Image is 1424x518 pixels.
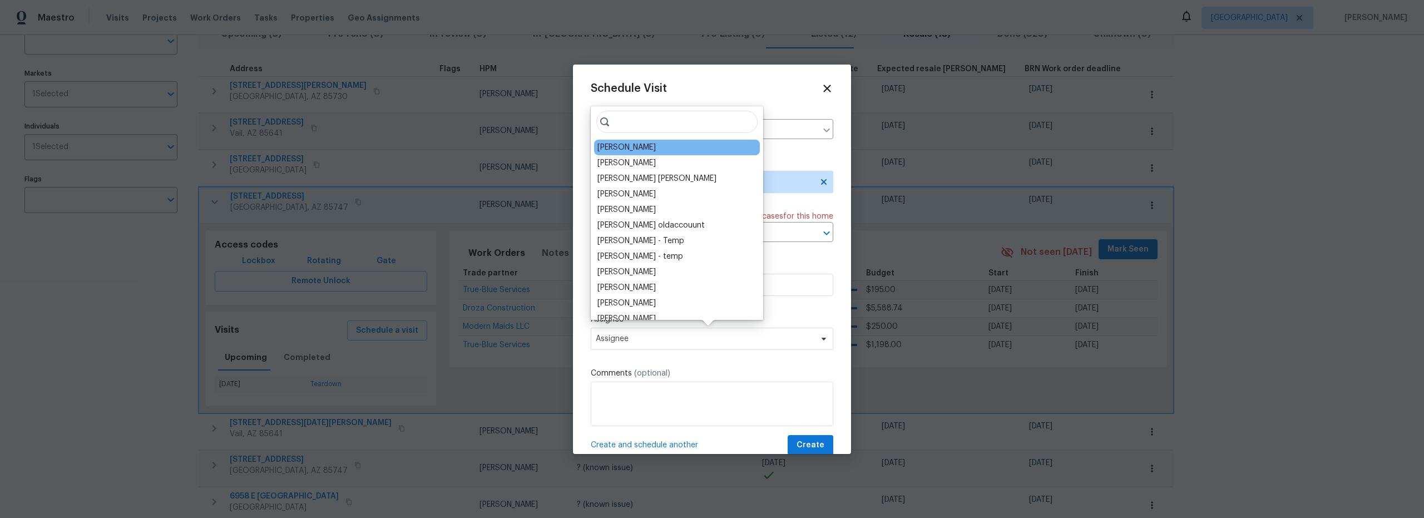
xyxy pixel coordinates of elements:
div: [PERSON_NAME] [597,142,656,153]
div: [PERSON_NAME] - temp [597,251,683,262]
button: Create [788,435,833,456]
label: Comments [591,368,833,379]
span: Create [797,438,824,452]
div: [PERSON_NAME] [PERSON_NAME] [597,173,716,184]
span: Assignee [596,334,814,343]
div: [PERSON_NAME] [597,282,656,293]
div: [PERSON_NAME] [597,298,656,309]
div: [PERSON_NAME] [597,189,656,200]
div: [PERSON_NAME] [597,157,656,169]
span: (optional) [634,369,670,377]
span: There are case s for this home [717,211,833,222]
div: [PERSON_NAME] oldaccouunt [597,220,705,231]
div: [PERSON_NAME] [597,204,656,215]
span: Create and schedule another [591,440,698,451]
div: [PERSON_NAME] [597,267,656,278]
span: Schedule Visit [591,83,667,94]
div: [PERSON_NAME] [597,313,656,324]
div: [PERSON_NAME] - Temp [597,235,684,246]
button: Open [819,225,834,241]
span: Close [821,82,833,95]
